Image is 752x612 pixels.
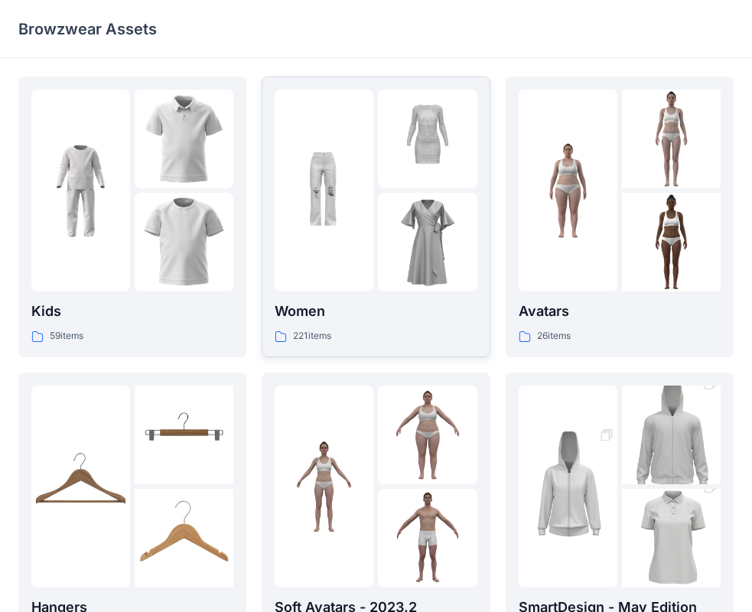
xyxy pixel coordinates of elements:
img: folder 1 [275,437,373,535]
img: folder 3 [135,193,233,291]
a: folder 1folder 2folder 3Avatars26items [506,76,734,357]
img: folder 1 [519,142,617,240]
img: folder 2 [622,90,721,188]
img: folder 2 [622,361,721,509]
img: folder 3 [135,489,233,588]
p: Women [275,301,477,322]
p: Avatars [519,301,721,322]
img: folder 3 [622,193,721,291]
img: folder 1 [275,142,373,240]
img: folder 2 [378,90,477,188]
img: folder 1 [519,412,617,561]
img: folder 1 [31,142,130,240]
p: Kids [31,301,233,322]
img: folder 3 [378,193,477,291]
a: folder 1folder 2folder 3Kids59items [18,76,246,357]
img: folder 2 [135,386,233,484]
p: 59 items [50,328,83,344]
img: folder 3 [378,489,477,588]
img: folder 2 [135,90,233,188]
a: folder 1folder 2folder 3Women221items [262,76,490,357]
p: Browzwear Assets [18,18,157,40]
p: 26 items [537,328,571,344]
p: 221 items [293,328,331,344]
img: folder 2 [378,386,477,484]
img: folder 1 [31,437,130,535]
